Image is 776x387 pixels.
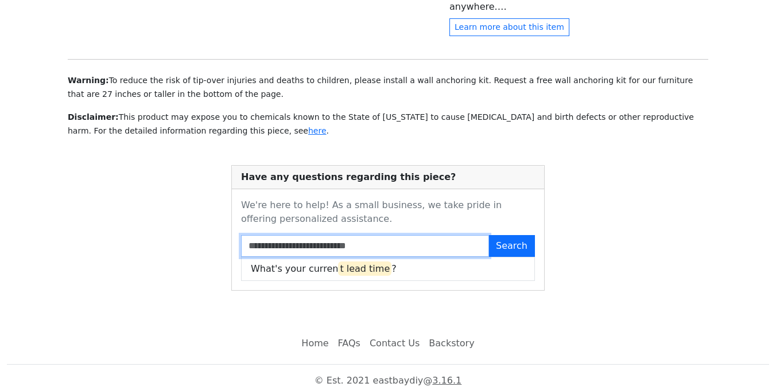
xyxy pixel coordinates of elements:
span: ? [391,263,397,274]
b: Have any questions regarding this piece? [241,171,456,182]
strong: Disclaimer: [68,112,119,122]
a: Backstory [424,332,479,355]
a: Home [297,332,333,355]
p: We're here to help! As a small business, we take pride in offering personalized assistance. [241,198,535,226]
a: FAQs [333,332,365,355]
mark: t lead time [338,261,391,276]
small: This product may expose you to chemicals known to the State of [US_STATE] to cause [MEDICAL_DATA]... [68,112,694,135]
input: Search FAQs [241,235,489,257]
strong: Warning: [68,76,109,85]
small: To reduce the risk of tip-over injuries and deaths to children, please install a wall anchoring k... [68,76,693,99]
a: Contact Us [365,332,424,355]
a: 3.16.1 [432,375,461,386]
button: Learn more about this item [449,18,569,36]
a: here [308,126,327,135]
button: Search [488,235,535,257]
a: What's your current lead time? [241,257,535,281]
span: What's your curren [251,263,338,274]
